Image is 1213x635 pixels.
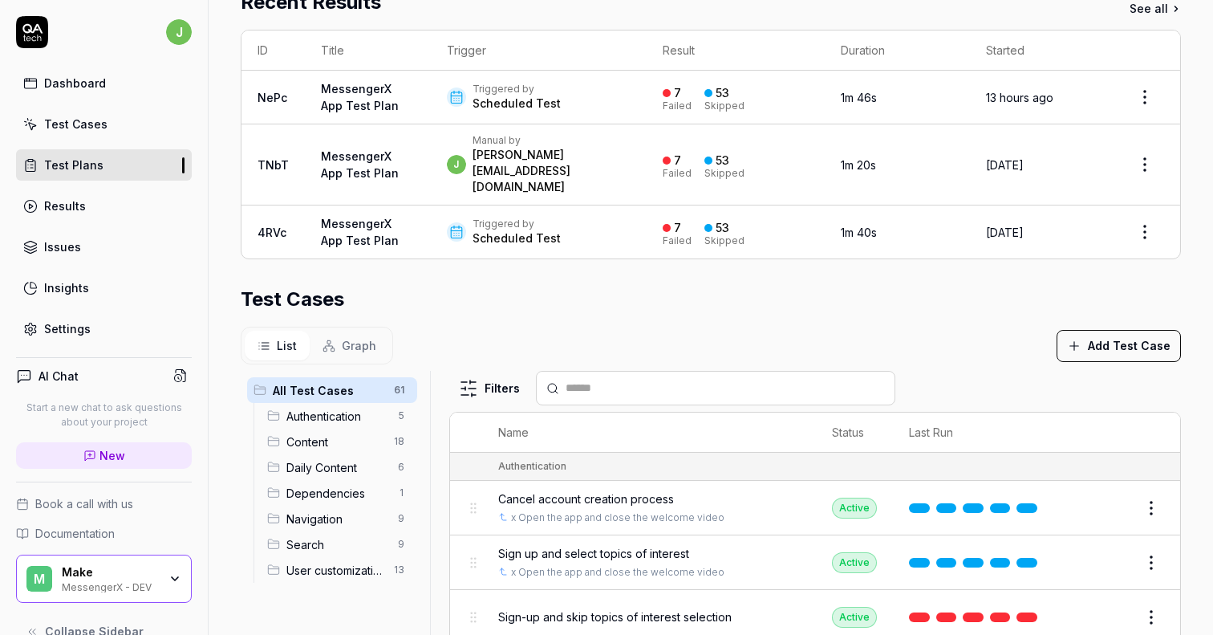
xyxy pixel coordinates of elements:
[44,320,91,337] div: Settings
[321,149,399,180] a: MessengerX App Test Plan
[387,432,411,451] span: 18
[321,217,399,247] a: MessengerX App Test Plan
[391,535,411,554] span: 9
[261,403,417,429] div: Drag to reorderAuthentication5
[342,337,376,354] span: Graph
[674,221,681,235] div: 7
[35,495,133,512] span: Book a call with us
[286,408,388,425] span: Authentication
[704,169,744,178] div: Skipped
[663,169,692,178] div: Failed
[261,454,417,480] div: Drag to reorderDaily Content6
[166,19,192,45] span: j
[16,495,192,512] a: Book a call with us
[16,442,192,469] a: New
[473,96,561,112] div: Scheduled Test
[387,560,411,580] span: 13
[431,31,647,71] th: Trigger
[16,190,192,222] a: Results
[473,83,561,96] div: Triggered by
[511,511,724,525] a: x Open the app and close the welcome video
[498,459,566,474] div: Authentication
[26,566,52,592] span: M
[674,86,681,100] div: 7
[647,31,825,71] th: Result
[258,158,289,172] a: TNbT
[511,565,724,580] a: x Open the app and close the welcome video
[1057,330,1181,362] button: Add Test Case
[44,238,81,255] div: Issues
[44,116,108,132] div: Test Cases
[99,447,125,464] span: New
[16,525,192,542] a: Documentation
[498,545,689,562] span: Sign up and select topics of interest
[832,607,877,628] div: Active
[498,609,732,625] span: Sign-up and skip topics of interest selection
[277,337,297,354] span: List
[473,218,561,230] div: Triggered by
[704,236,744,246] div: Skipped
[482,413,816,453] th: Name
[498,490,674,507] span: Cancel account creation process
[391,509,411,528] span: 9
[166,16,192,48] button: j
[893,413,1060,453] th: Last Run
[16,401,192,429] p: Start a new chat to ask questions about your project
[449,372,529,405] button: Filters
[16,272,192,303] a: Insights
[704,101,744,111] div: Skipped
[16,555,192,603] button: MMakeMessengerX - DEV
[447,155,466,174] span: j
[286,459,388,476] span: Daily Content
[816,413,893,453] th: Status
[261,531,417,557] div: Drag to reorderSearch9
[716,86,729,100] div: 53
[310,331,389,360] button: Graph
[663,236,692,246] div: Failed
[261,557,417,583] div: Drag to reorderUser customization13
[716,221,729,235] div: 53
[450,481,1180,535] tr: Cancel account creation processx Open the app and close the welcome videoActive
[825,31,969,71] th: Duration
[62,580,158,592] div: MessengerX - DEV
[44,157,103,173] div: Test Plans
[16,149,192,181] a: Test Plans
[986,226,1024,239] time: [DATE]
[16,67,192,99] a: Dashboard
[261,480,417,506] div: Drag to reorderDependencies1
[286,562,384,579] span: User customization
[841,158,876,172] time: 1m 20s
[716,153,729,168] div: 53
[286,511,388,527] span: Navigation
[832,498,877,519] div: Active
[258,226,286,239] a: 4RVc
[286,536,388,553] span: Search
[241,285,344,314] h2: Test Cases
[473,230,561,246] div: Scheduled Test
[970,31,1110,71] th: Started
[241,31,305,71] th: ID
[261,429,417,454] div: Drag to reorderContent18
[245,331,310,360] button: List
[261,506,417,531] div: Drag to reorderNavigation9
[44,197,86,214] div: Results
[273,382,384,399] span: All Test Cases
[305,31,431,71] th: Title
[16,231,192,263] a: Issues
[286,434,384,450] span: Content
[841,226,877,239] time: 1m 40s
[39,368,79,385] h4: AI Chat
[16,313,192,344] a: Settings
[391,406,411,425] span: 5
[258,91,287,104] a: NePc
[674,153,681,168] div: 7
[62,565,158,580] div: Make
[663,101,692,111] div: Failed
[473,134,631,147] div: Manual by
[286,485,388,502] span: Dependencies
[832,552,877,573] div: Active
[473,147,631,195] div: [PERSON_NAME][EMAIL_ADDRESS][DOMAIN_NAME]
[450,535,1180,590] tr: Sign up and select topics of interestx Open the app and close the welcome videoActive
[35,525,115,542] span: Documentation
[391,483,411,503] span: 1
